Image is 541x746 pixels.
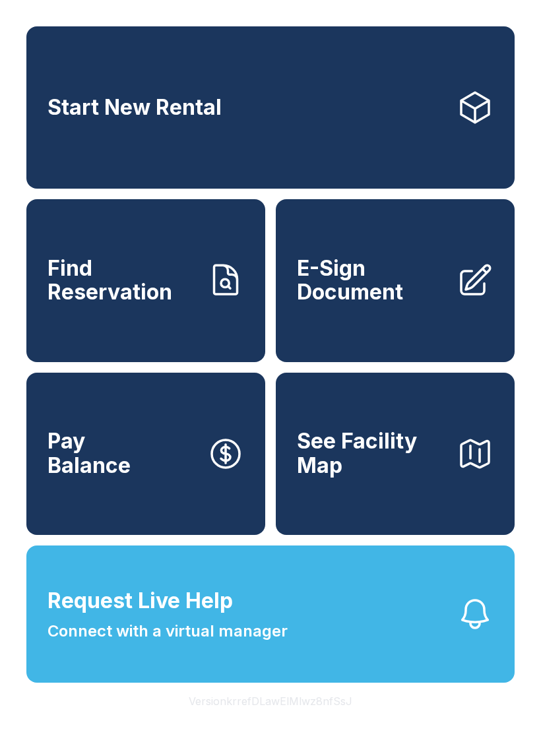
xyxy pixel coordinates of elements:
button: VersionkrrefDLawElMlwz8nfSsJ [178,683,363,720]
button: Request Live HelpConnect with a virtual manager [26,545,515,683]
a: Find Reservation [26,199,265,361]
span: E-Sign Document [297,257,446,305]
button: PayBalance [26,373,265,535]
a: E-Sign Document [276,199,515,361]
span: Start New Rental [48,96,222,120]
span: Pay Balance [48,429,131,478]
a: Start New Rental [26,26,515,189]
span: Request Live Help [48,585,233,617]
span: Find Reservation [48,257,197,305]
button: See Facility Map [276,373,515,535]
span: See Facility Map [297,429,446,478]
span: Connect with a virtual manager [48,619,288,643]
